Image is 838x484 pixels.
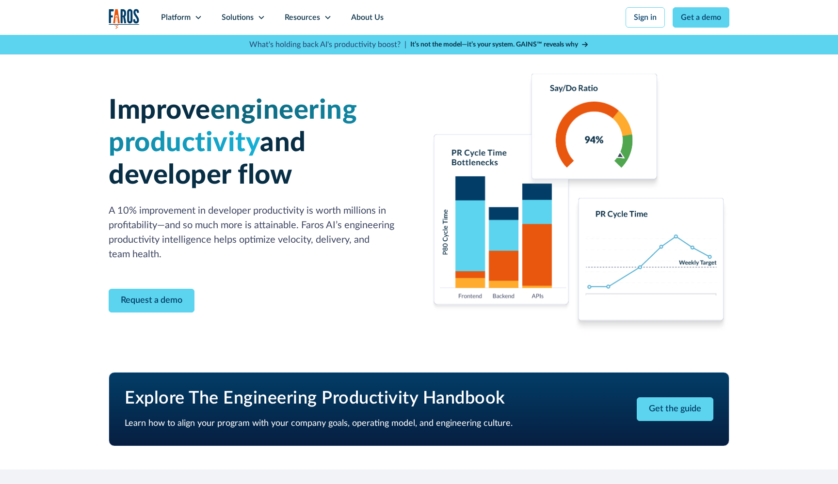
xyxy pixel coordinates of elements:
[125,388,590,409] h2: Explore The Engineering Productivity Handbook
[222,12,254,23] div: Solutions
[125,417,590,430] p: Learn how to align your program with your company goals, operating model, and engineering culture.
[249,39,406,50] p: What's holding back AI's productivity boost? |
[285,12,320,23] div: Resources
[109,94,407,192] h1: Improve and developer flow
[410,40,589,50] a: It’s not the model—it’s your system. GAINS™ reveals why
[626,7,665,28] a: Sign in
[109,97,357,156] span: engineering productivity
[109,203,407,262] p: A 10% improvement in developer productivity is worth millions in profitability—and so much more i...
[410,41,578,48] strong: It’s not the model—it’s your system. GAINS™ reveals why
[109,9,140,29] a: home
[637,397,713,421] a: Get the guide
[109,289,194,312] a: Contact Modal
[161,12,191,23] div: Platform
[109,9,140,29] img: Logo of the analytics and reporting company Faros.
[673,7,729,28] a: Get a demo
